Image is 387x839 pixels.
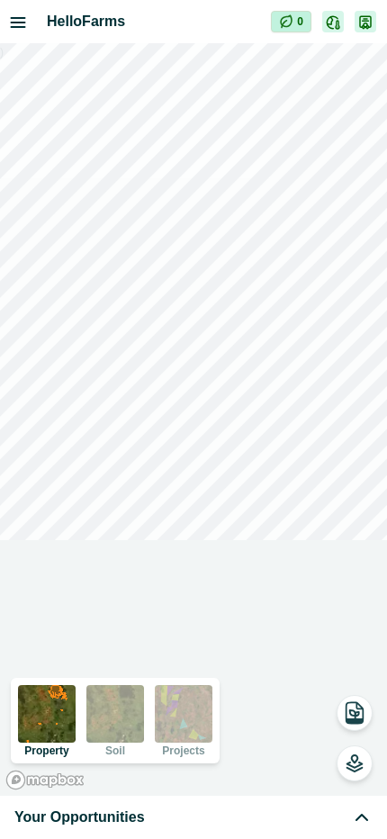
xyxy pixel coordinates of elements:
[47,11,271,32] h2: HelloFarms
[155,685,212,743] img: projects preview
[86,685,144,743] img: soil preview
[24,745,68,756] p: Property
[162,745,204,756] p: Projects
[105,745,125,756] p: Soil
[5,770,85,790] a: Mapbox logo
[18,685,76,743] img: property preview
[297,14,303,30] p: 0
[14,807,145,828] span: Your Opportunities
